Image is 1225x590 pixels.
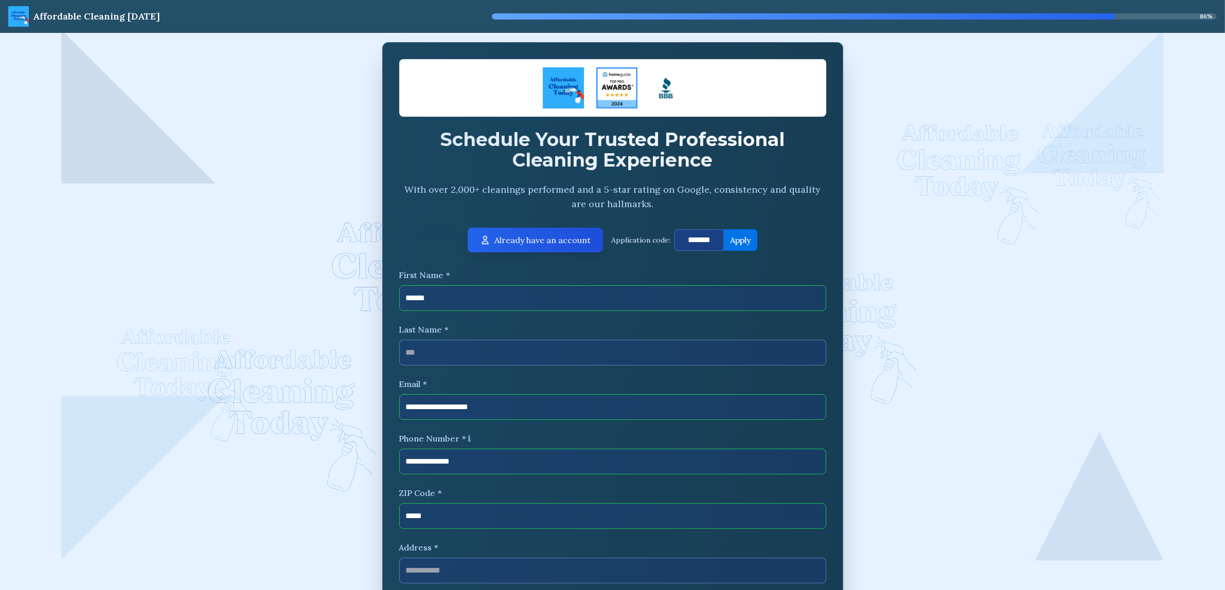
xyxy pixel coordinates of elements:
[468,433,471,444] span: ℹ
[399,432,471,445] label: Phone Number *
[399,323,826,336] label: Last Name *
[399,182,826,211] p: With over 2,000+ cleanings performed and a 5-star rating on Google, consistency and quality are o...
[399,269,826,281] label: First Name *
[8,6,29,27] img: ACT Logo
[399,129,826,170] h2: Schedule Your Trusted Professional Cleaning Experience
[399,378,826,390] label: Email *
[33,9,160,24] div: Affordable Cleaning [DATE]
[646,67,687,108] img: Logo Square
[468,228,603,252] button: Already have an account
[1200,12,1213,21] span: 86 %
[596,67,637,108] img: Four Seasons Cleaning
[399,487,826,499] label: ZIP Code *
[399,541,826,554] label: Address *
[543,67,584,108] img: ACT Logo
[611,235,670,245] p: Application code:
[724,229,757,251] button: Apply
[399,432,471,447] div: Phone Number *ℹ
